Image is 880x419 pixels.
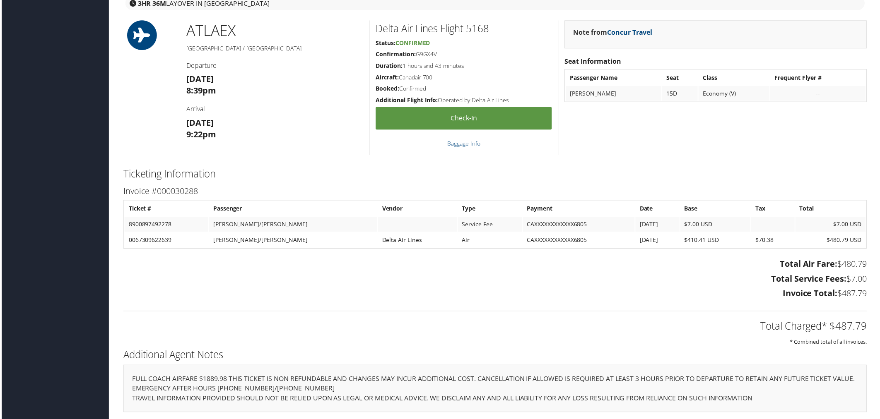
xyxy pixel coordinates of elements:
[776,90,863,98] div: --
[186,21,363,41] h1: ATL AEX
[784,289,839,300] strong: Invoice Total:
[122,186,869,198] h3: Invoice #000030288
[378,202,458,217] th: Vendor
[376,50,552,59] h5: G9GX4V
[773,274,849,285] strong: Total Service Fees:
[122,366,869,414] div: FULL COACH AIRFARE $1889.98 THIS TICKET IS NON REFUNDABLE AND CHANGES MAY INCUR ADDITIONAL COST. ...
[376,85,552,93] h5: Confirmed
[395,39,430,47] span: Confirmed
[376,62,403,70] strong: Duration:
[131,395,860,406] p: TRAVEL INFORMATION PROVIDED SHOULD NOT BE RELIED UPON AS LEGAL OR MEDICAL ADVICE. WE DISCLAIM ANY...
[376,22,552,36] h2: Delta Air Lines Flight 5168
[376,85,399,93] strong: Booked:
[523,202,636,217] th: Payment
[122,274,869,286] h3: $7.00
[682,218,752,233] td: $7.00 USD
[376,96,552,105] h5: Operated by Delta Air Lines
[791,340,869,347] small: * Combined total of all invoices.
[797,202,868,217] th: Total
[682,202,752,217] th: Base
[376,96,438,104] strong: Additional Flight Info:
[663,86,699,101] td: 15D
[376,108,552,130] a: Check-in
[574,28,653,37] strong: Note from
[700,86,771,101] td: Economy (V)
[122,289,869,301] h3: $487.79
[797,218,868,233] td: $7.00 USD
[523,218,636,233] td: CAXXXXXXXXXXXX6805
[186,105,363,114] h4: Arrival
[458,234,523,249] td: Air
[208,234,377,249] td: [PERSON_NAME]/[PERSON_NAME]
[772,71,868,86] th: Frequent Flyer #
[458,202,523,217] th: Type
[122,349,869,363] h2: Additional Agent Notes
[448,140,481,148] a: Baggage Info
[797,234,868,249] td: $480.79 USD
[567,71,663,86] th: Passenger Name
[208,202,377,217] th: Passenger
[208,218,377,233] td: [PERSON_NAME]/[PERSON_NAME]
[186,74,213,85] strong: [DATE]
[700,71,771,86] th: Class
[123,218,207,233] td: 8900897492278
[186,85,215,96] strong: 8:39pm
[123,202,207,217] th: Ticket #
[781,259,839,271] strong: Total Air Fare:
[376,74,552,82] h5: Canadair 700
[186,129,215,141] strong: 9:22pm
[608,28,653,37] a: Concur Travel
[186,45,363,53] h5: [GEOGRAPHIC_DATA] / [GEOGRAPHIC_DATA]
[123,234,207,249] td: 0067309622639
[376,50,416,58] strong: Confirmation:
[565,57,622,66] strong: Seat Information
[122,168,869,182] h2: Ticketing Information
[186,118,213,129] strong: [DATE]
[636,234,680,249] td: [DATE]
[458,218,523,233] td: Service Fee
[376,74,399,81] strong: Aircraft:
[186,61,363,70] h4: Departure
[663,71,699,86] th: Seat
[636,202,680,217] th: Date
[682,234,752,249] td: $410.41 USD
[567,86,663,101] td: [PERSON_NAME]
[753,202,796,217] th: Tax
[122,321,869,335] h2: Total Charged* $487.79
[376,62,552,70] h5: 1 hours and 43 minutes
[753,234,796,249] td: $70.38
[378,234,458,249] td: Delta Air Lines
[636,218,680,233] td: [DATE]
[523,234,636,249] td: CAXXXXXXXXXXXX6805
[376,39,395,47] strong: Status:
[122,259,869,271] h3: $480.79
